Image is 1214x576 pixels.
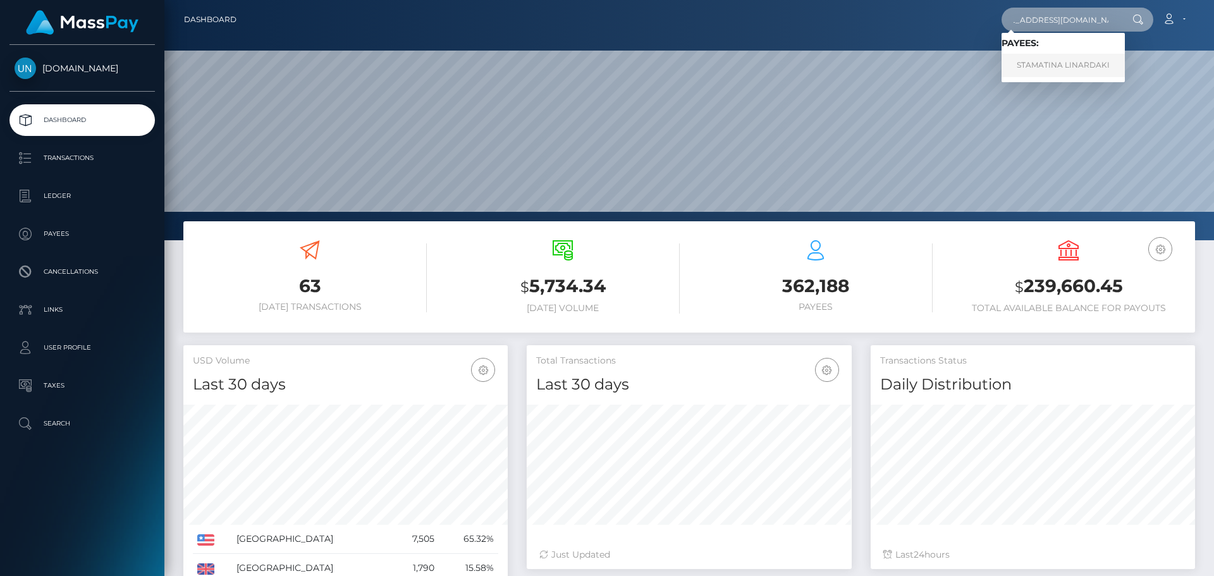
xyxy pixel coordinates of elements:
h4: Daily Distribution [880,374,1186,396]
a: Payees [9,218,155,250]
h3: 63 [193,274,427,298]
img: US.png [197,534,214,546]
p: Cancellations [15,262,150,281]
small: $ [520,278,529,296]
div: Just Updated [539,548,838,561]
img: Unlockt.me [15,58,36,79]
img: GB.png [197,563,214,575]
h4: Last 30 days [536,374,842,396]
a: Taxes [9,370,155,401]
p: Ledger [15,187,150,205]
div: Last hours [883,548,1182,561]
h5: USD Volume [193,355,498,367]
p: Dashboard [15,111,150,130]
a: Transactions [9,142,155,174]
h3: 362,188 [699,274,933,298]
h5: Transactions Status [880,355,1186,367]
p: Transactions [15,149,150,168]
small: $ [1015,278,1024,296]
p: Taxes [15,376,150,395]
h3: 239,660.45 [952,274,1186,300]
a: Dashboard [9,104,155,136]
input: Search... [1002,8,1120,32]
td: 65.32% [439,525,498,554]
td: 7,505 [392,525,439,554]
p: Search [15,414,150,433]
h6: Total Available Balance for Payouts [952,303,1186,314]
img: MassPay Logo [26,10,138,35]
p: User Profile [15,338,150,357]
a: Cancellations [9,256,155,288]
h6: Payees [699,302,933,312]
h5: Total Transactions [536,355,842,367]
a: User Profile [9,332,155,364]
a: STAMATINA LINARDAKI [1002,54,1125,77]
span: 24 [914,549,924,560]
span: [DOMAIN_NAME] [9,63,155,74]
h3: 5,734.34 [446,274,680,300]
h4: Last 30 days [193,374,498,396]
h6: [DATE] Volume [446,303,680,314]
td: [GEOGRAPHIC_DATA] [232,525,392,554]
a: Links [9,294,155,326]
p: Payees [15,224,150,243]
a: Search [9,408,155,439]
h6: [DATE] Transactions [193,302,427,312]
a: Dashboard [184,6,236,33]
a: Ledger [9,180,155,212]
p: Links [15,300,150,319]
h6: Payees: [1002,38,1125,49]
